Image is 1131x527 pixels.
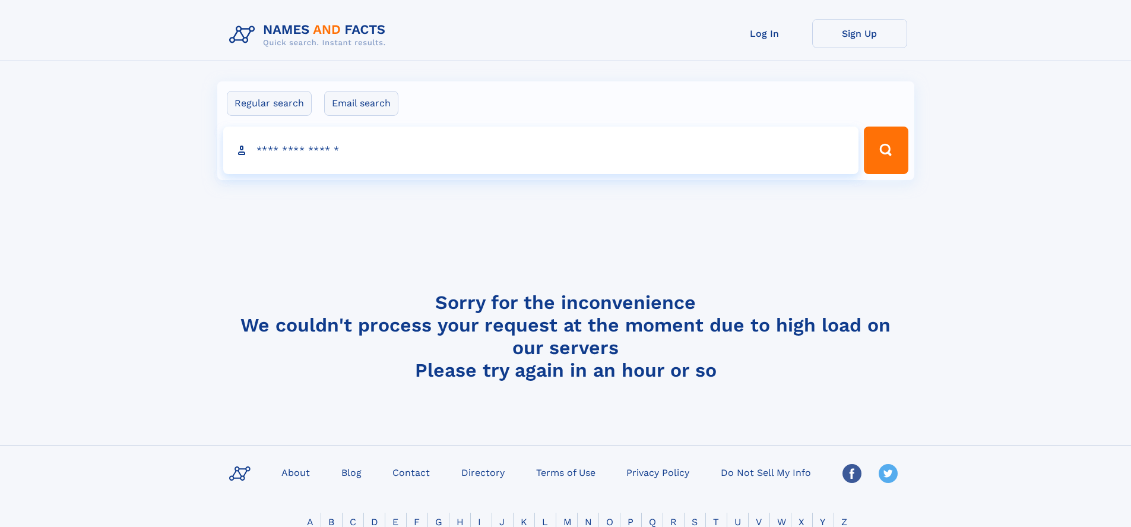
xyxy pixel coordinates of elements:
a: Do Not Sell My Info [716,463,816,481]
a: Contact [388,463,435,481]
a: About [277,463,315,481]
h4: Sorry for the inconvenience We couldn't process your request at the moment due to high load on ou... [224,291,907,381]
img: Facebook [842,464,861,483]
a: Privacy Policy [622,463,694,481]
img: Twitter [879,464,898,483]
button: Search Button [864,127,908,174]
a: Directory [457,463,509,481]
label: Regular search [227,91,312,116]
img: Logo Names and Facts [224,19,395,51]
input: search input [223,127,859,174]
a: Sign Up [812,19,907,48]
label: Email search [324,91,398,116]
a: Log In [717,19,812,48]
a: Terms of Use [531,463,600,481]
a: Blog [337,463,366,481]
